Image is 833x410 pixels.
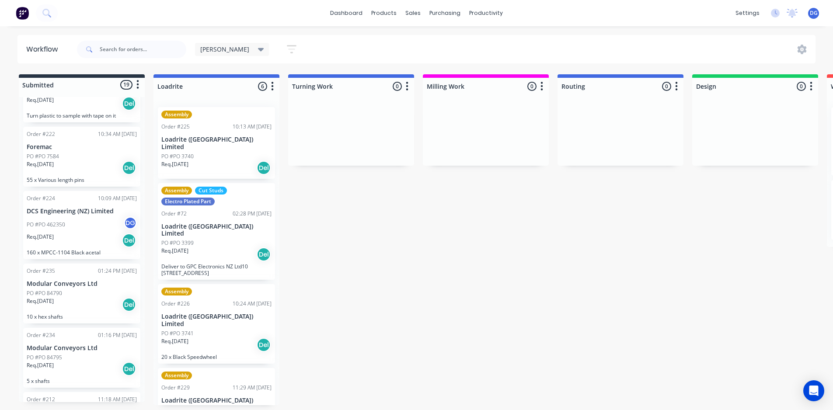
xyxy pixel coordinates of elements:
div: Order #226 [161,300,190,308]
div: 01:24 PM [DATE] [98,267,137,275]
p: PO #PO 84795 [27,354,62,361]
p: Req. [DATE] [27,297,54,305]
p: 55 x Various length pins [27,177,137,183]
p: Loadrite ([GEOGRAPHIC_DATA]) Limited [161,136,272,151]
div: Order #234 [27,331,55,339]
div: Del [122,362,136,376]
div: Del [257,161,271,175]
div: AssemblyOrder #22610:24 AM [DATE]Loadrite ([GEOGRAPHIC_DATA]) LimitedPO #PO 3741Req.[DATE]Del20 x... [158,284,275,364]
p: PO #PO 462350 [27,221,65,229]
div: Assembly [161,187,192,195]
div: 10:24 AM [DATE] [233,300,272,308]
p: PO #PO 3741 [161,330,194,337]
div: sales [401,7,425,20]
p: Req. [DATE] [161,337,188,345]
p: Foremac [27,143,137,151]
input: Search for orders... [100,41,186,58]
p: Req. [DATE] [27,160,54,168]
div: 10:09 AM [DATE] [98,195,137,202]
p: Req. [DATE] [27,96,54,104]
div: Del [122,97,136,111]
div: Order #22210:34 AM [DATE]ForemacPO #PO 7584Req.[DATE]Del55 x Various length pins [23,127,140,187]
div: Order #23501:24 PM [DATE]Modular Conveyors LtdPO #PO 84790Req.[DATE]Del10 x hex shafts [23,264,140,323]
div: AssemblyOrder #22510:13 AM [DATE]Loadrite ([GEOGRAPHIC_DATA]) LimitedPO #PO 3740Req.[DATE]Del [158,107,275,179]
p: Req. [DATE] [27,361,54,369]
div: 10:34 AM [DATE] [98,130,137,138]
div: Order #224 [27,195,55,202]
div: Assembly [161,111,192,118]
div: Del [122,298,136,312]
p: Deliver to GPC Electronics NZ Ltd10 [STREET_ADDRESS] [161,263,272,276]
div: Electro Plated Part [161,198,215,205]
div: 02:28 PM [DATE] [233,210,272,218]
p: 160 x MPCC-1104 Black acetal [27,249,137,256]
div: Order #229 [161,384,190,392]
a: dashboard [326,7,367,20]
div: purchasing [425,7,465,20]
div: productivity [465,7,507,20]
p: 20 x Black Speedwheel [161,354,272,360]
p: Modular Conveyors Ltd [27,280,137,288]
div: 11:29 AM [DATE] [233,384,272,392]
p: Loadrite ([GEOGRAPHIC_DATA]) Limited [161,223,272,238]
div: Del [257,247,271,261]
div: settings [731,7,764,20]
div: Order #23401:16 PM [DATE]Modular Conveyors LtdPO #PO 84795Req.[DATE]Del5 x shafts [23,328,140,388]
div: 01:16 PM [DATE] [98,331,137,339]
div: Order #72 [161,210,187,218]
p: 5 x shafts [27,378,137,384]
p: Turn plastic to sample with tape on it [27,112,137,119]
div: 10:13 AM [DATE] [233,123,272,131]
div: Del [122,161,136,175]
div: products [367,7,401,20]
div: Order #212 [27,396,55,403]
p: PO #PO 3399 [161,239,194,247]
div: Del [257,338,271,352]
div: Order #222 [27,130,55,138]
div: DG [124,216,137,229]
p: Req. [DATE] [161,247,188,255]
div: Open Intercom Messenger [803,380,824,401]
div: Workflow [26,44,62,55]
div: Order #225 [161,123,190,131]
p: DCS Engineering (NZ) Limited [27,208,137,215]
p: Loadrite ([GEOGRAPHIC_DATA]) Limited [161,313,272,328]
p: PO #PO 3740 [161,153,194,160]
p: 10 x hex shafts [27,313,137,320]
div: Del [122,233,136,247]
p: PO #PO 84790 [27,289,62,297]
p: PO #PO 7584 [27,153,59,160]
span: DG [810,9,818,17]
div: Order #22410:09 AM [DATE]DCS Engineering (NZ) LimitedPO #PO 462350DGReq.[DATE]Del160 x MPCC-1104 ... [23,191,140,260]
span: [PERSON_NAME] [200,45,249,54]
p: Req. [DATE] [27,233,54,241]
img: Factory [16,7,29,20]
p: Req. [DATE] [161,160,188,168]
div: 11:18 AM [DATE] [98,396,137,403]
div: Order #235 [27,267,55,275]
div: AssemblyCut StudsElectro Plated PartOrder #7202:28 PM [DATE]Loadrite ([GEOGRAPHIC_DATA]) LimitedP... [158,183,275,280]
p: Modular Conveyors Ltd [27,344,137,352]
div: Assembly [161,288,192,295]
div: Cut Studs [195,187,227,195]
div: Assembly [161,372,192,379]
